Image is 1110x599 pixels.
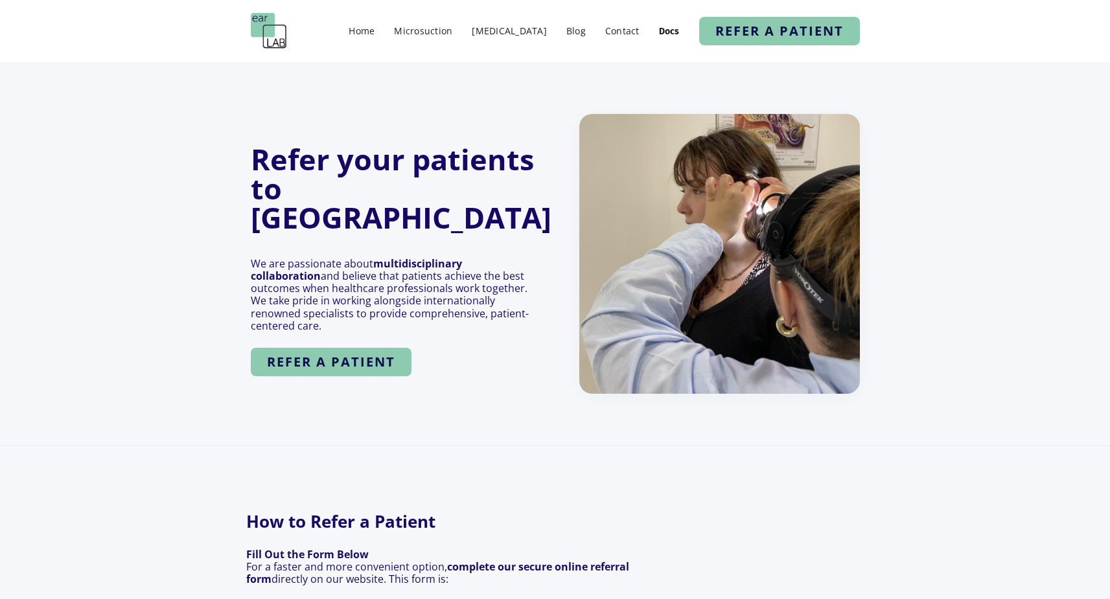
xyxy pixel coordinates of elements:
[342,21,381,40] a: Home
[653,23,686,40] a: Docs
[599,21,646,40] a: Contact
[251,258,531,332] p: We are passionate about and believe that patients achieve the best outcomes when healthcare profe...
[267,353,395,370] strong: refer a patient
[251,256,462,283] strong: multidisciplinary collaboration
[699,17,860,45] a: refer a patient
[387,21,459,40] a: Microsuction
[246,511,626,533] strong: How to Refer a Patient
[251,144,551,232] h1: Refer your patients to [GEOGRAPHIC_DATA]
[715,22,844,40] strong: refer a patient
[246,559,629,586] strong: complete our secure online referral form
[465,21,553,40] a: [MEDICAL_DATA]
[560,21,592,40] a: Blog
[246,547,369,561] strong: Fill Out the Form Below
[251,348,411,376] a: refer a patient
